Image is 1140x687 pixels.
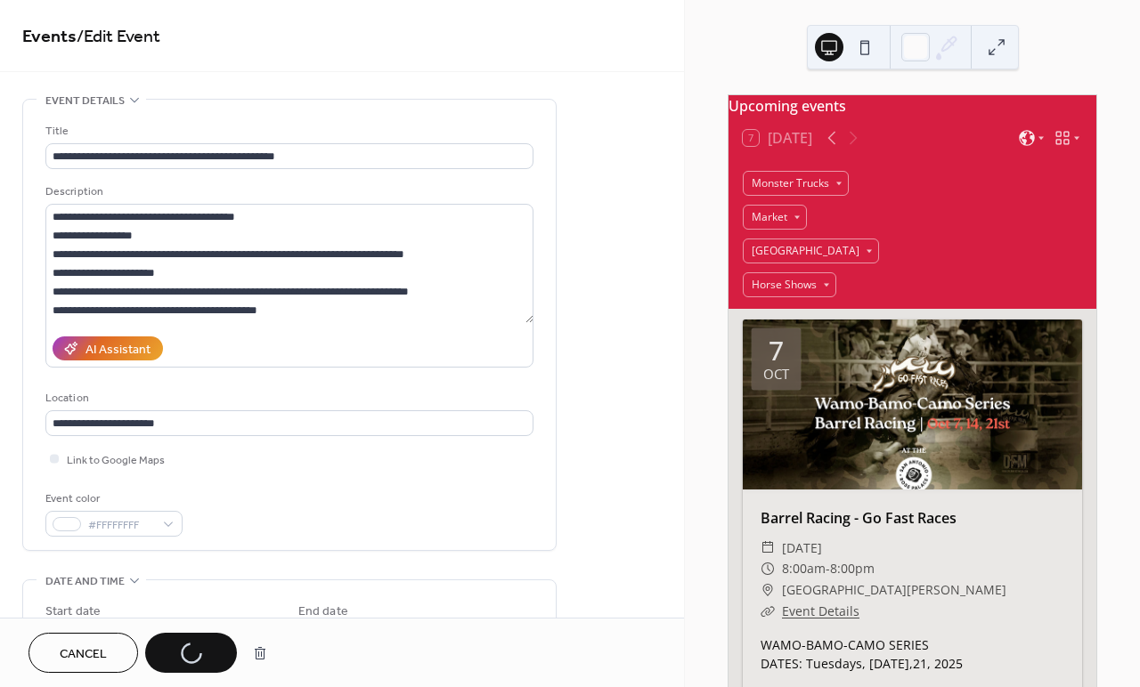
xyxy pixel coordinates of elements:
span: / Edit Event [77,20,160,54]
div: AI Assistant [85,341,151,360]
span: #FFFFFFFF [88,516,154,535]
span: Cancel [60,645,107,664]
div: Event color [45,489,179,508]
div: Start date [45,602,101,621]
div: Location [45,389,530,408]
div: Upcoming events [729,95,1096,117]
div: Description [45,182,530,201]
a: Events [22,20,77,54]
div: ​ [761,558,775,579]
a: Barrel Racing - Go Fast Races [761,508,957,528]
div: Title [45,122,530,141]
div: ​ [761,579,775,601]
span: 8:00am [782,558,826,579]
div: ​ [761,601,775,622]
span: 8:00pm [830,558,875,579]
span: Event details [45,92,125,110]
div: Oct [763,368,789,381]
div: ​ [761,537,775,559]
a: Event Details [782,602,859,619]
div: End date [298,602,348,621]
span: [DATE] [782,537,822,559]
button: Cancel [28,633,138,673]
button: AI Assistant [53,336,163,360]
span: Link to Google Maps [67,451,165,470]
div: 7 [769,337,784,364]
span: Date and time [45,572,125,591]
span: [GEOGRAPHIC_DATA][PERSON_NAME] [782,579,1006,601]
span: - [826,558,830,579]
